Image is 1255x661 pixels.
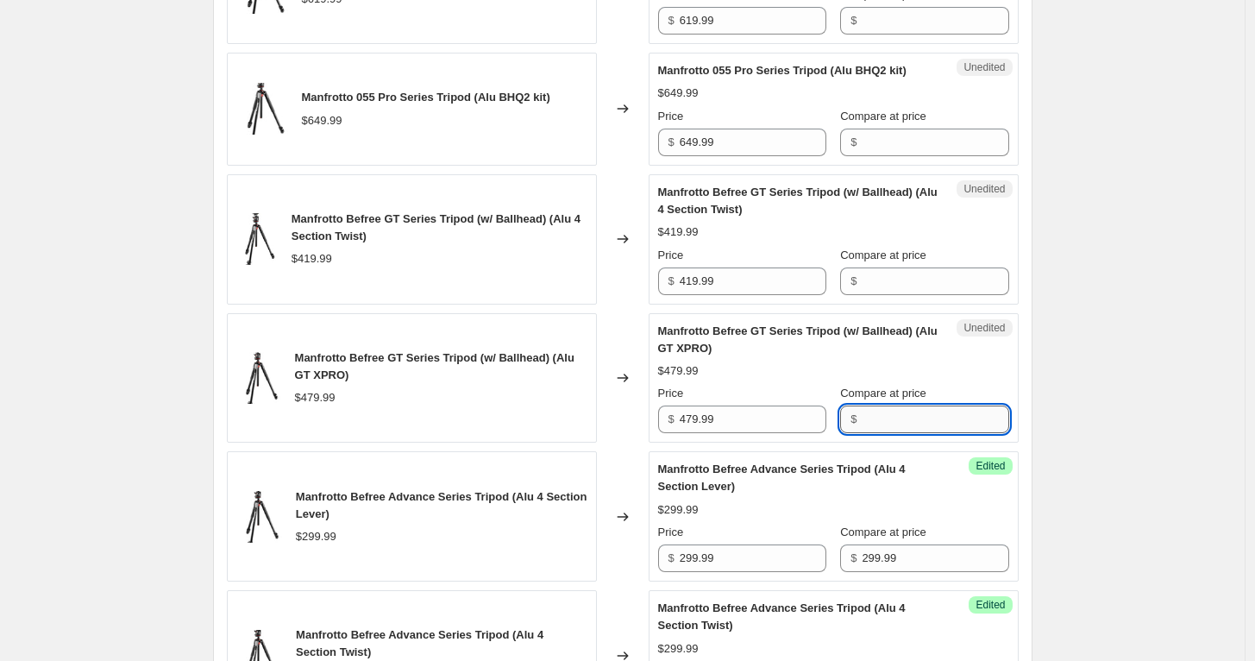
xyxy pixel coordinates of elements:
span: Edited [976,598,1005,612]
span: Manfrotto Befree GT Series Tripod (w/ Ballhead) (Alu GT XPRO) [658,324,938,355]
span: $ [668,274,675,287]
span: $ [668,135,675,148]
span: $ [668,412,675,425]
div: $299.99 [658,501,699,519]
span: $ [850,14,857,27]
div: $419.99 [292,250,332,268]
span: Compare at price [840,249,926,261]
span: Unedited [963,60,1005,74]
span: Manfrotto Befree Advance Series Tripod (Alu 4 Section Lever) [658,463,906,493]
div: $299.99 [296,528,336,545]
span: $ [850,551,857,564]
span: $ [668,14,675,27]
span: $ [668,551,675,564]
span: Price [658,387,684,400]
span: Manfrotto 055 Pro Series Tripod (Alu BHQ2 kit) [658,64,907,77]
span: $ [850,274,857,287]
span: Price [658,526,684,538]
span: $ [850,412,857,425]
span: Compare at price [840,526,926,538]
span: Manfrotto Befree Advance Series Tripod (Alu 4 Section Twist) [658,601,906,632]
div: $419.99 [658,223,699,241]
span: Manfrotto Befree GT Series Tripod (w/ Ballhead) (Alu 4 Section Twist) [658,186,938,216]
span: Manfrotto Befree Advance Series Tripod (Alu 4 Section Twist) [296,628,543,658]
span: $ [850,135,857,148]
span: Compare at price [840,110,926,123]
span: Unedited [963,182,1005,196]
img: MK055XPRO3-BHQ2_695c4760-740f-4fd1-9001-346cdbb6dba2_80x.jpg [236,352,281,404]
span: Price [658,110,684,123]
div: $479.99 [295,389,336,406]
div: $299.99 [658,640,699,658]
img: MK055XPRO3-BHQ2_80x.jpg [236,83,288,135]
img: MK055XPRO3-BHQ2_695c4760-740f-4fd1-9001-346cdbb6dba2_80x.jpg [236,213,278,265]
span: Compare at price [840,387,926,400]
span: Manfrotto Befree Advance Series Tripod (Alu 4 Section Lever) [296,490,587,520]
span: Manfrotto 055 Pro Series Tripod (Alu BHQ2 kit) [302,91,550,104]
span: Price [658,249,684,261]
div: $649.99 [658,85,699,102]
div: $649.99 [302,112,342,129]
span: Manfrotto Befree GT Series Tripod (w/ Ballhead) (Alu 4 Section Twist) [292,212,580,242]
img: MK055XPRO3-BHQ2_d3fb3cd1-70c2-4068-92fa-939cb1995edb_80x.jpg [236,491,282,543]
span: Manfrotto Befree GT Series Tripod (w/ Ballhead) (Alu GT XPRO) [295,351,574,381]
div: $479.99 [658,362,699,380]
span: Unedited [963,321,1005,335]
span: Edited [976,459,1005,473]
